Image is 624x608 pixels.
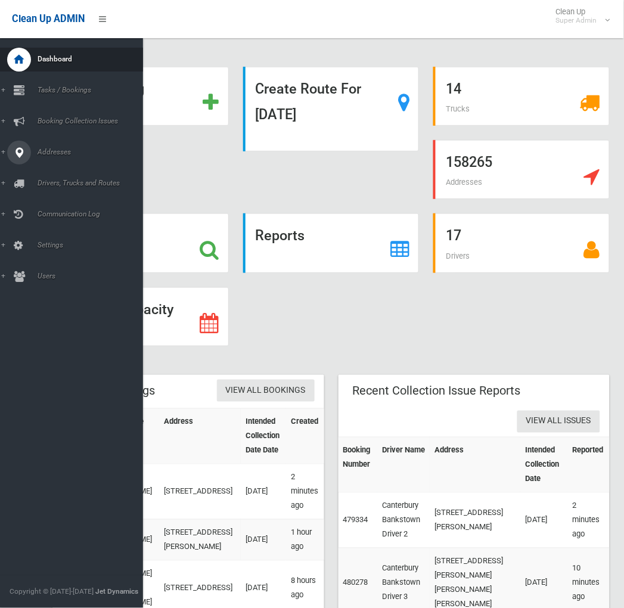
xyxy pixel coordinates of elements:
[159,519,241,560] td: [STREET_ADDRESS][PERSON_NAME]
[446,104,470,113] span: Trucks
[95,588,138,596] strong: Jet Dynamics
[34,86,153,94] span: Tasks / Bookings
[286,519,324,560] td: 1 hour ago
[520,492,567,548] td: [DATE]
[243,213,420,272] a: Reports
[430,437,520,492] th: Address
[159,408,241,464] th: Address
[343,516,368,525] a: 479334
[446,252,470,260] span: Drivers
[567,492,610,548] td: 2 minutes ago
[34,55,153,63] span: Dashboard
[286,464,324,519] td: 2 minutes ago
[34,179,153,187] span: Drivers, Trucks and Routes
[256,80,362,123] strong: Create Route For [DATE]
[34,272,153,280] span: Users
[12,13,85,24] span: Clean Up ADMIN
[433,213,610,272] a: 17 Drivers
[217,380,315,402] a: View All Bookings
[241,464,286,519] td: [DATE]
[377,492,430,548] td: Canterbury Bankstown Driver 2
[159,464,241,519] td: [STREET_ADDRESS]
[446,178,482,187] span: Addresses
[241,519,286,560] td: [DATE]
[433,140,610,199] a: 158265 Addresses
[520,437,567,492] th: Intended Collection Date
[550,7,609,25] span: Clean Up
[446,227,461,244] strong: 17
[430,492,520,548] td: [STREET_ADDRESS][PERSON_NAME]
[446,154,492,170] strong: 158265
[34,117,153,125] span: Booking Collection Issues
[433,67,610,126] a: 14 Trucks
[556,16,597,25] small: Super Admin
[567,437,610,492] th: Reported
[243,67,420,151] a: Create Route For [DATE]
[446,80,461,97] strong: 14
[34,241,153,249] span: Settings
[339,437,378,492] th: Booking Number
[517,411,600,433] a: View All Issues
[343,578,368,587] a: 480278
[34,148,153,156] span: Addresses
[10,588,94,596] span: Copyright © [DATE]-[DATE]
[339,379,535,402] header: Recent Collection Issue Reports
[241,408,286,464] th: Intended Collection Date Date
[377,437,430,492] th: Driver Name
[286,408,324,464] th: Created
[34,210,153,218] span: Communication Log
[256,227,305,244] strong: Reports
